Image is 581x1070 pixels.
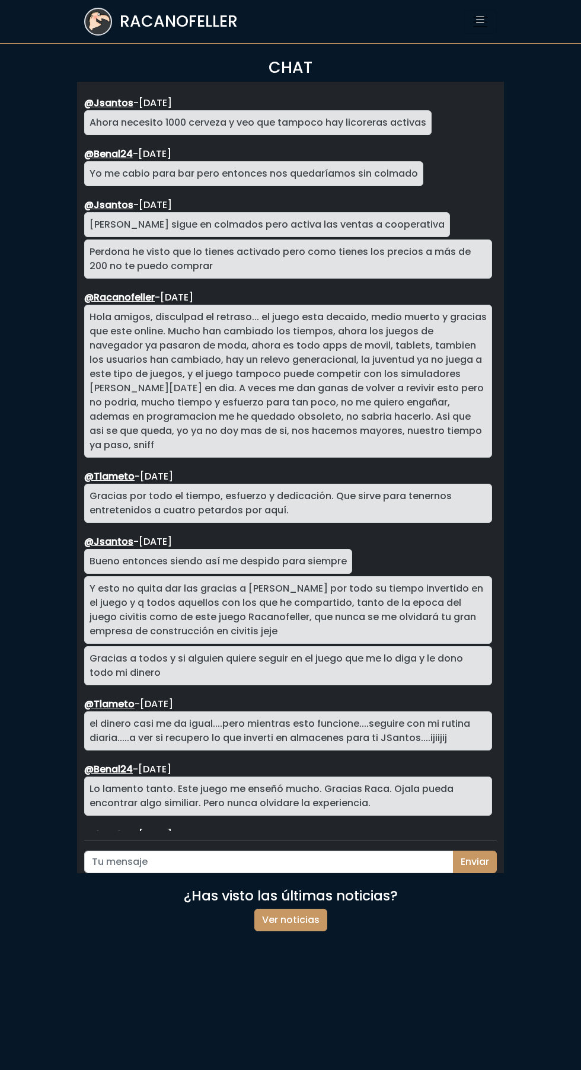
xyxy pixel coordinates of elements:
[84,96,133,110] a: @Jsantos
[84,239,492,279] div: Perdona he visto que lo tienes activado pero como tienes los precios a más de 200 no te puedo com...
[84,549,352,574] div: Bueno entonces siendo así me despido para siempre
[138,147,171,161] span: lunes, mayo 12, 2025 7:09 PM
[84,212,450,237] div: [PERSON_NAME] sigue en colmados pero activa las ventas a cooperativa
[140,469,173,483] span: martes, mayo 13, 2025 5:58 AM
[84,290,492,305] div: -
[84,697,135,711] a: @Tlameto
[84,110,432,135] div: Ahora necesito 1000 cerveza y veo que tampoco hay licoreras activas
[84,828,133,841] a: @Jsantos
[84,469,135,483] a: @Tlameto
[84,484,492,523] div: Gracias por todo el tiempo, esfuerzo y dedicación. Que sirve para tenernos entretenidos a cuatro ...
[139,198,172,212] span: lunes, mayo 12, 2025 7:28 PM
[453,851,497,873] button: Enviar
[464,10,497,34] button: Toggle navigation
[84,58,497,77] h3: CHAT
[140,697,173,711] span: martes, mayo 13, 2025 6:44 PM
[84,646,492,685] div: Gracias a todos y si alguien quiere seguir en el juego que me lo diga y le dono todo mi dinero
[84,887,497,904] h4: ¿Has visto las últimas noticias?
[84,198,492,212] div: -
[84,711,492,750] div: el dinero casi me da igual....pero mientras esto funcione....seguire con mi rutina diaria.....a v...
[138,762,171,776] span: martes, mayo 13, 2025 9:08 PM
[84,851,454,873] input: Tu mensaje
[84,147,133,161] a: @Benal24
[84,576,492,644] div: Y esto no quita dar las gracias a [PERSON_NAME] por todo su tiempo invertido en el juego y q todo...
[84,762,492,777] div: -
[254,909,327,931] a: Ver noticias
[84,198,133,212] a: @Jsantos
[84,777,492,816] div: Lo lamento tanto. Este juego me enseñó mucho. Gracias Raca. Ojala pueda encontrar algo similiar. ...
[84,96,492,110] div: -
[84,161,423,186] div: Yo me cabio para bar pero entonces nos quedaríamos sin colmado
[84,147,492,161] div: -
[85,9,111,31] img: logoracarojo.png
[84,697,492,711] div: -
[84,469,492,484] div: -
[120,12,238,31] h3: RACANOFELLER
[84,305,492,458] div: Hola amigos, disculpad el retraso... el juego esta decaido, medio muerto y gracias que este onlin...
[84,5,238,39] a: RACANOFELLER
[139,96,172,110] span: domingo, mayo 11, 2025 9:33 PM
[139,828,172,841] span: miércoles, mayo 14, 2025 2:59 PM
[139,535,172,548] span: martes, mayo 13, 2025 3:40 PM
[84,535,492,549] div: -
[84,290,155,304] a: @Racanofeller
[84,762,133,776] a: @Benal24
[160,290,193,304] span: lunes, mayo 12, 2025 9:39 PM
[84,535,133,548] a: @Jsantos
[84,828,492,842] div: -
